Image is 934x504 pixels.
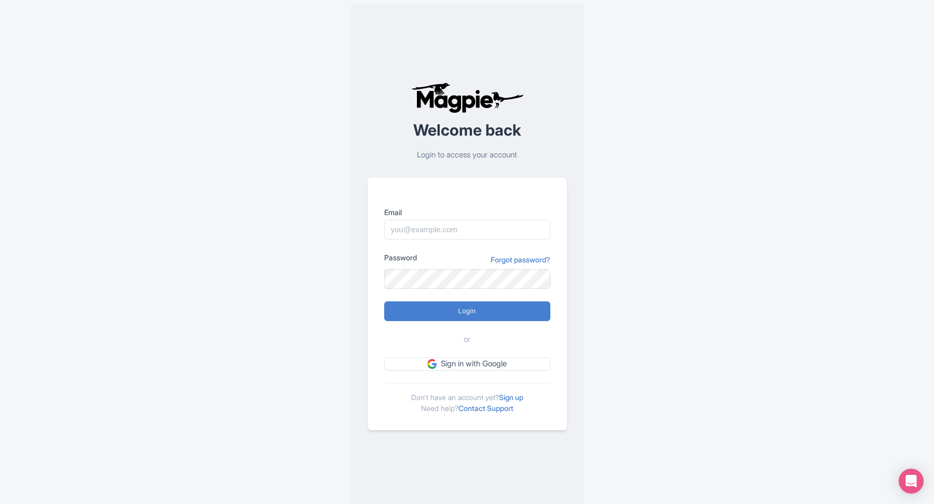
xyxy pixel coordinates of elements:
img: logo-ab69f6fb50320c5b225c76a69d11143b.png [409,82,525,113]
p: Login to access your account [368,149,567,161]
h2: Welcome back [368,122,567,139]
a: Sign in with Google [384,357,550,370]
a: Contact Support [458,404,513,413]
label: Email [384,207,550,218]
div: Don't have an account yet? Need help? [384,383,550,414]
label: Password [384,252,417,263]
input: you@example.com [384,220,550,240]
a: Forgot password? [491,254,550,265]
img: google.svg [427,359,437,368]
input: Login [384,301,550,321]
a: Sign up [499,393,523,402]
span: or [464,334,470,346]
div: Open Intercom Messenger [899,469,924,494]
